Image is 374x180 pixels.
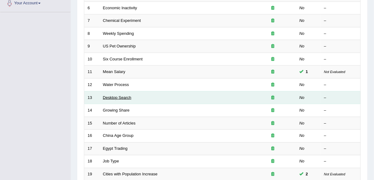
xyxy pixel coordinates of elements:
[103,57,143,61] a: Six Course Enrollment
[324,70,345,74] small: Not Evaluated
[304,69,311,75] span: You can still take this question
[253,43,293,49] div: Exam occurring question
[103,95,132,100] a: Desktop Search
[300,18,305,23] em: No
[253,56,293,62] div: Exam occurring question
[253,31,293,37] div: Exam occurring question
[103,31,134,36] a: Weekly Spending
[300,146,305,151] em: No
[84,27,100,40] td: 8
[103,121,136,125] a: Number of Articles
[324,133,357,139] div: –
[253,146,293,152] div: Exam occurring question
[253,18,293,24] div: Exam occurring question
[253,69,293,75] div: Exam occurring question
[300,82,305,87] em: No
[253,82,293,88] div: Exam occurring question
[103,69,125,74] a: Mean Salary
[103,159,119,164] a: Job Type
[324,146,357,152] div: –
[84,40,100,53] td: 9
[324,121,357,126] div: –
[253,172,293,178] div: Exam occurring question
[324,82,357,88] div: –
[324,5,357,11] div: –
[253,133,293,139] div: Exam occurring question
[300,44,305,48] em: No
[84,78,100,91] td: 12
[84,155,100,168] td: 18
[84,142,100,155] td: 17
[324,159,357,165] div: –
[253,5,293,11] div: Exam occurring question
[324,18,357,24] div: –
[300,57,305,61] em: No
[300,159,305,164] em: No
[103,44,136,48] a: US Pet Ownership
[103,82,129,87] a: Water Process
[253,95,293,101] div: Exam occurring question
[304,171,311,178] span: You can still take this question
[103,146,128,151] a: Egypt Trading
[300,6,305,10] em: No
[300,95,305,100] em: No
[84,91,100,104] td: 13
[103,172,158,177] a: Cities with Population Increase
[103,6,137,10] a: Economic Inactivity
[84,2,100,14] td: 6
[300,121,305,125] em: No
[300,31,305,36] em: No
[103,133,134,138] a: China Age Group
[84,104,100,117] td: 14
[300,108,305,112] em: No
[324,108,357,113] div: –
[324,95,357,101] div: –
[84,117,100,130] td: 15
[324,56,357,62] div: –
[103,18,141,23] a: Chemical Experiment
[253,159,293,165] div: Exam occurring question
[253,121,293,126] div: Exam occurring question
[324,173,345,176] small: Not Evaluated
[84,66,100,79] td: 11
[103,108,130,112] a: Growing Share
[84,130,100,143] td: 16
[324,31,357,37] div: –
[84,53,100,66] td: 10
[84,14,100,27] td: 7
[300,133,305,138] em: No
[324,43,357,49] div: –
[253,108,293,113] div: Exam occurring question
